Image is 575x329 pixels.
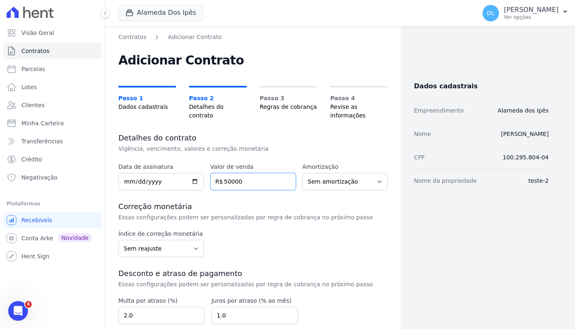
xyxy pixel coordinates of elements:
[21,137,63,145] span: Transferências
[21,65,45,73] span: Parcelas
[529,176,549,186] dd: teste-2
[21,29,54,37] span: Visão Geral
[3,248,102,265] a: Hent Sign
[3,230,102,246] a: Conta Arke Novidade
[3,25,102,41] a: Visão Geral
[118,213,388,221] p: Essas configurações podem ser personalizadas por regra de cobrança no próximo passo
[8,301,28,321] iframe: Intercom live chat
[118,280,388,288] p: Essas configurações podem ser personalizadas por regra de cobrança no próximo passo
[21,173,58,182] span: Negativação
[58,233,92,242] span: Novidade
[211,297,298,305] label: Juros por atraso (% ao mês)
[3,115,102,131] a: Minha Carteira
[118,33,388,41] nav: Breadcrumb
[3,169,102,186] a: Negativação
[118,297,205,305] label: Multa por atraso (%)
[21,252,50,260] span: Hent Sign
[303,163,388,171] label: Amortização
[189,103,247,120] span: Detalhes do contrato
[21,119,64,127] span: Minha Carteira
[189,94,247,103] span: Passo 2
[210,163,296,171] label: Valor de venda
[21,83,37,91] span: Lotes
[414,129,431,139] dt: Nome
[3,133,102,150] a: Transferências
[501,129,549,139] dd: [PERSON_NAME]
[504,14,559,21] p: Ver opções
[7,199,98,209] div: Plataformas
[118,133,388,143] h3: Detalhes do contrato
[21,101,44,109] span: Clientes
[260,94,317,103] span: Passo 3
[118,5,203,21] button: Alameda Dos Ipês
[3,61,102,77] a: Parcelas
[414,81,549,92] h3: Dados cadastrais
[3,212,102,228] a: Recebíveis
[118,163,204,171] label: Data de assinatura
[168,33,222,41] a: Adicionar Contrato
[498,106,549,115] dd: Alameda dos Ipês
[118,55,388,66] h2: Adicionar Contrato
[21,234,53,242] span: Conta Arke
[3,79,102,95] a: Lotes
[118,33,146,41] a: Contratos
[260,103,317,111] span: Regras de cobrança
[414,106,464,115] dt: Empreendimento
[118,269,388,278] h3: Desconto e atraso de pagamento
[118,202,388,212] h3: Correção monetária
[3,151,102,168] a: Crédito
[118,86,388,120] nav: Progress
[118,230,204,238] label: Índice de correção monetária
[21,47,49,55] span: Contratos
[3,97,102,113] a: Clientes
[330,103,388,120] span: Revise as informações
[503,152,549,162] dd: 100.295.804-04
[118,103,176,111] span: Dados cadastrais
[414,152,425,162] dt: CPF
[414,176,477,186] dt: Nome da propriedade
[118,145,388,153] p: Vigência, vencimento, valores e correção monetária
[476,2,575,25] button: DL [PERSON_NAME] Ver opções
[3,43,102,59] a: Contratos
[504,6,559,14] p: [PERSON_NAME]
[25,301,32,308] span: 8
[21,216,52,224] span: Recebíveis
[487,10,495,16] span: DL
[118,94,176,103] span: Passo 1
[21,155,42,163] span: Crédito
[330,94,388,103] span: Passo 4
